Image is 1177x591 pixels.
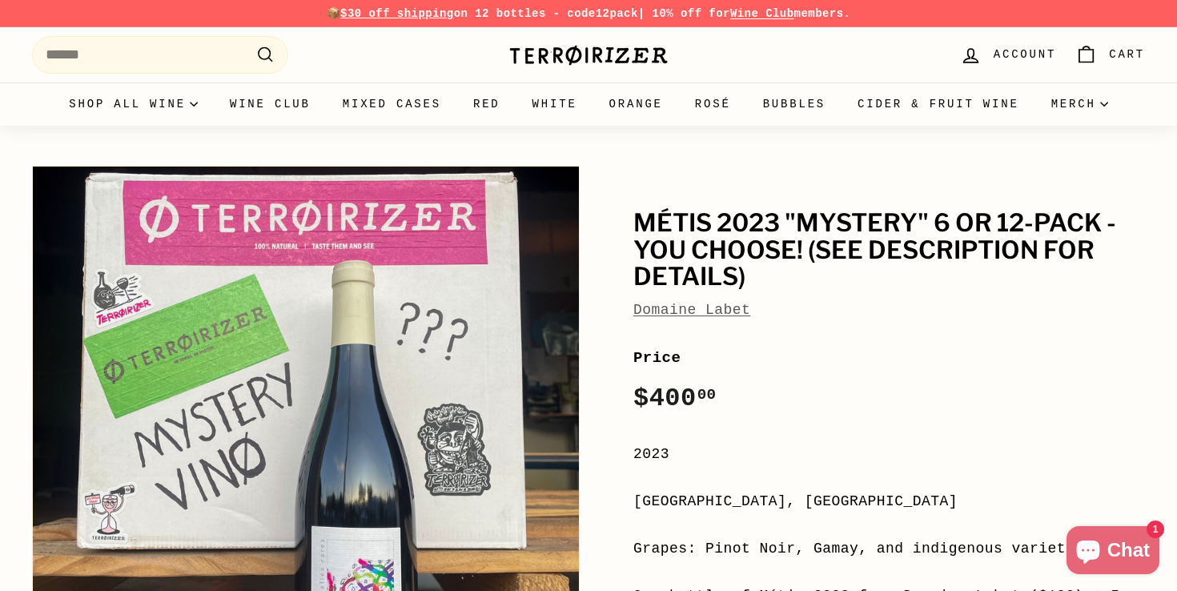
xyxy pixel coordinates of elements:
[730,7,794,20] a: Wine Club
[596,7,638,20] strong: 12pack
[633,490,1145,513] div: [GEOGRAPHIC_DATA], [GEOGRAPHIC_DATA]
[633,443,1145,466] div: 2023
[633,302,750,318] a: Domaine Labet
[994,46,1056,63] span: Account
[327,82,457,126] a: Mixed Cases
[633,346,1145,370] label: Price
[747,82,842,126] a: Bubbles
[679,82,747,126] a: Rosé
[633,537,1145,561] div: Grapes: Pinot Noir, Gamay, and indigenous varieties
[340,7,454,20] span: $30 off shipping
[1066,31,1155,78] a: Cart
[842,82,1035,126] a: Cider & Fruit Wine
[32,5,1145,22] p: 📦 on 12 bottles - code | 10% off for members.
[697,386,717,404] sup: 00
[53,82,214,126] summary: Shop all wine
[950,31,1066,78] a: Account
[1035,82,1124,126] summary: Merch
[593,82,679,126] a: Orange
[633,384,717,413] span: $400
[633,210,1145,291] h1: Métis 2023 "mystery" 6 or 12-pack - You choose! (see description for details)
[1109,46,1145,63] span: Cart
[1062,526,1164,578] inbox-online-store-chat: Shopify online store chat
[516,82,593,126] a: White
[214,82,327,126] a: Wine Club
[457,82,516,126] a: Red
